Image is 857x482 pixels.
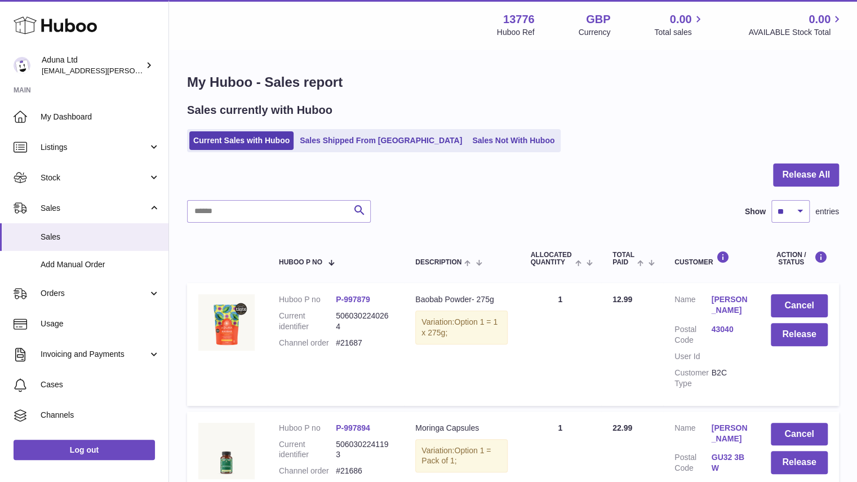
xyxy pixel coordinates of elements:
span: 22.99 [612,423,632,432]
span: Total paid [612,251,634,266]
dd: B2C [711,368,748,389]
div: Huboo Ref [497,27,535,38]
span: Sales [41,203,148,214]
span: Stock [41,173,148,183]
dd: 5060302241193 [336,439,393,461]
dt: Postal Code [674,452,711,476]
span: Option 1 = 1 x 275g; [421,317,498,337]
span: Cases [41,379,160,390]
a: 0.00 Total sales [654,12,704,38]
div: Currency [579,27,611,38]
dd: 5060302240264 [336,311,393,332]
a: 0.00 AVAILABLE Stock Total [748,12,843,38]
div: Baobab Powder- 275g [415,294,508,305]
button: Release [771,451,828,474]
span: [EMAIL_ADDRESS][PERSON_NAME][PERSON_NAME][DOMAIN_NAME] [42,66,286,75]
span: AVAILABLE Stock Total [748,27,843,38]
h1: My Huboo - Sales report [187,73,839,91]
label: Show [745,206,766,217]
span: Option 1 = Pack of 1; [421,446,491,466]
dt: Customer Type [674,368,711,389]
a: [PERSON_NAME] [711,423,748,444]
strong: 13776 [503,12,535,27]
span: Usage [41,319,160,329]
dt: User Id [674,351,711,362]
span: entries [815,206,839,217]
div: Action / Status [771,251,828,266]
span: My Dashboard [41,112,160,122]
span: Add Manual Order [41,259,160,270]
span: Listings [41,142,148,153]
strong: GBP [586,12,610,27]
button: Cancel [771,423,828,446]
a: GU32 3BW [711,452,748,474]
button: Release All [773,163,839,187]
dd: #21686 [336,466,393,476]
span: Invoicing and Payments [41,349,148,360]
span: ALLOCATED Quantity [530,251,572,266]
div: Aduna Ltd [42,55,143,76]
img: BAOBAB-POWDER-POUCH-FOP-CHALK.jpg [198,294,255,351]
div: Moringa Capsules [415,423,508,434]
span: 0.00 [809,12,831,27]
a: [PERSON_NAME] [711,294,748,316]
a: Sales Not With Huboo [468,131,558,150]
a: P-997894 [336,423,370,432]
a: P-997879 [336,295,370,304]
span: 0.00 [670,12,692,27]
button: Cancel [771,294,828,317]
td: 1 [519,283,601,405]
span: 12.99 [612,295,632,304]
a: Sales Shipped From [GEOGRAPHIC_DATA] [296,131,466,150]
dt: Huboo P no [279,423,336,434]
span: Channels [41,410,160,421]
div: Customer [674,251,748,266]
dt: Huboo P no [279,294,336,305]
dt: Channel order [279,338,336,348]
span: Sales [41,232,160,242]
dt: Postal Code [674,324,711,346]
div: Variation: [415,439,508,473]
img: deborahe.kamara@aduna.com [14,57,30,74]
div: Variation: [415,311,508,344]
dt: Channel order [279,466,336,476]
h2: Sales currently with Huboo [187,103,332,118]
button: Release [771,323,828,346]
dd: #21687 [336,338,393,348]
a: 43040 [711,324,748,335]
a: Current Sales with Huboo [189,131,294,150]
a: Log out [14,440,155,460]
dt: Name [674,423,711,447]
span: Description [415,259,461,266]
span: Orders [41,288,148,299]
dt: Name [674,294,711,319]
dt: Current identifier [279,311,336,332]
dt: Current identifier [279,439,336,461]
img: MORINGA-CAPSULES-FOP-CHALK.jpg [198,423,255,479]
span: Huboo P no [279,259,322,266]
span: Total sales [654,27,704,38]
